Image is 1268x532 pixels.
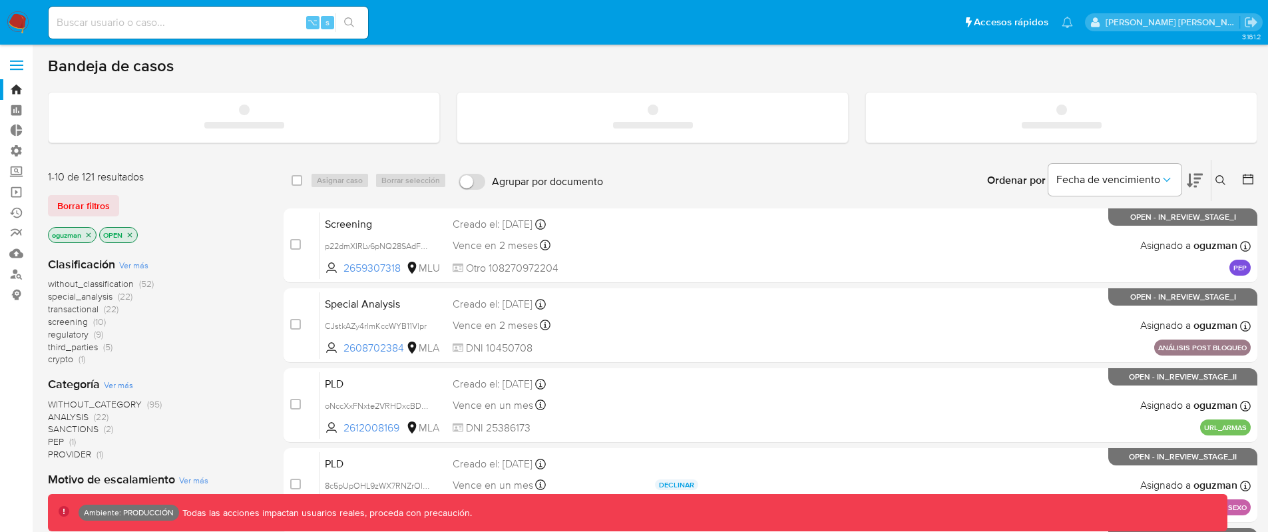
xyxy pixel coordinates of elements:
[308,16,317,29] span: ⌥
[84,510,174,515] p: Ambiente: PRODUCCIÓN
[1106,16,1240,29] p: omar.guzman@mercadolibre.com.co
[49,14,368,31] input: Buscar usuario o caso...
[974,15,1048,29] span: Accesos rápidos
[179,507,472,519] p: Todas las acciones impactan usuarios reales, proceda con precaución.
[335,13,363,32] button: search-icon
[1244,15,1258,29] a: Salir
[1062,17,1073,28] a: Notificaciones
[325,16,329,29] span: s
